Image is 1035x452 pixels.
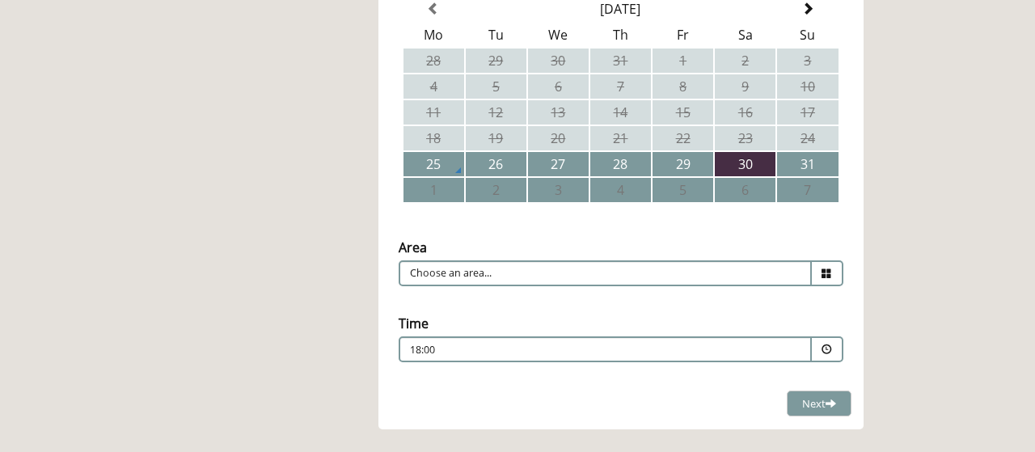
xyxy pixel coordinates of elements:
[715,100,775,125] td: 16
[410,343,703,357] p: 18:00
[403,152,464,176] td: 25
[715,178,775,202] td: 6
[777,152,838,176] td: 31
[715,74,775,99] td: 9
[427,2,440,15] span: Previous Month
[528,126,589,150] td: 20
[801,2,814,15] span: Next Month
[403,74,464,99] td: 4
[590,178,651,202] td: 4
[528,74,589,99] td: 6
[715,23,775,47] th: Sa
[466,74,526,99] td: 5
[466,49,526,73] td: 29
[528,178,589,202] td: 3
[777,49,838,73] td: 3
[653,49,713,73] td: 1
[715,126,775,150] td: 23
[590,23,651,47] th: Th
[466,152,526,176] td: 26
[715,152,775,176] td: 30
[653,152,713,176] td: 29
[403,49,464,73] td: 28
[528,49,589,73] td: 30
[715,49,775,73] td: 2
[590,100,651,125] td: 14
[403,100,464,125] td: 11
[590,74,651,99] td: 7
[466,126,526,150] td: 19
[777,74,838,99] td: 10
[399,239,427,256] label: Area
[653,23,713,47] th: Fr
[777,23,838,47] th: Su
[466,178,526,202] td: 2
[399,315,429,332] label: Time
[466,23,526,47] th: Tu
[403,126,464,150] td: 18
[802,396,836,411] span: Next
[466,100,526,125] td: 12
[777,126,838,150] td: 24
[653,74,713,99] td: 8
[403,178,464,202] td: 1
[653,178,713,202] td: 5
[528,23,589,47] th: We
[590,126,651,150] td: 21
[653,100,713,125] td: 15
[528,100,589,125] td: 13
[787,391,851,417] button: Next
[590,152,651,176] td: 28
[777,178,838,202] td: 7
[777,100,838,125] td: 17
[403,23,464,47] th: Mo
[528,152,589,176] td: 27
[653,126,713,150] td: 22
[590,49,651,73] td: 31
